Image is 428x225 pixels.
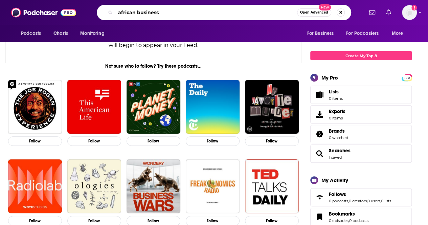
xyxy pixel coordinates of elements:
a: Follows [313,193,326,202]
button: Open AdvancedNew [297,8,331,17]
a: 0 users [367,199,380,203]
div: Search podcasts, credits, & more... [97,5,351,20]
svg: Add a profile image [411,5,417,10]
a: Bookmarks [313,212,326,222]
a: Show notifications dropdown [366,7,378,18]
a: 0 podcasts [329,199,348,203]
a: Follows [329,191,391,197]
span: Podcasts [21,29,41,38]
img: My Favorite Murder with Karen Kilgariff and Georgia Hardstark [245,80,299,134]
a: Bookmarks [329,211,368,217]
input: Search podcasts, credits, & more... [115,7,297,18]
span: Searches [310,144,412,163]
span: Brands [310,125,412,143]
a: Show notifications dropdown [383,7,394,18]
img: User Profile [402,5,417,20]
span: Bookmarks [329,211,355,217]
span: 0 items [329,116,345,120]
span: Logged in as headlandconsultancy [402,5,417,20]
span: For Podcasters [346,29,379,38]
a: 1 saved [329,155,342,160]
span: Open Advanced [300,11,328,14]
a: Charts [49,27,72,40]
button: open menu [387,27,412,40]
img: This American Life [67,80,121,134]
span: For Business [307,29,334,38]
span: , [380,199,381,203]
span: Charts [53,29,68,38]
img: Business Wars [127,159,180,213]
span: Lists [313,90,326,99]
a: Brands [313,129,326,139]
a: Create My Top 8 [310,51,412,60]
a: 0 podcasts [349,218,368,223]
a: 0 lists [381,199,391,203]
div: My Pro [321,74,338,81]
button: open menu [16,27,50,40]
button: open menu [342,27,388,40]
a: Exports [310,105,412,123]
button: open menu [302,27,342,40]
span: More [392,29,403,38]
img: Freakonomics Radio [186,159,240,213]
a: 0 watched [329,135,348,140]
button: Follow [245,136,299,146]
span: New [319,4,331,10]
span: Monitoring [80,29,104,38]
button: Follow [127,136,180,146]
img: Radiolab [8,159,62,213]
span: Exports [313,110,326,119]
img: The Daily [186,80,240,134]
a: 0 creators [349,199,367,203]
div: My Activity [321,177,348,183]
a: Brands [329,128,348,134]
img: Ologies with Alie Ward [67,159,121,213]
span: Follows [310,188,412,206]
button: Follow [67,136,121,146]
button: open menu [75,27,113,40]
span: Follows [329,191,346,197]
a: Searches [329,148,351,154]
span: Brands [329,128,345,134]
span: Exports [329,108,345,114]
span: Lists [329,89,343,95]
button: Follow [8,136,62,146]
a: Lists [310,86,412,104]
a: PRO [403,75,411,80]
img: Planet Money [127,80,180,134]
img: TED Talks Daily [245,159,299,213]
span: , [367,199,367,203]
span: Lists [329,89,339,95]
span: 0 items [329,96,343,101]
a: 0 episodes [329,218,348,223]
img: The Joe Rogan Experience [8,80,62,134]
span: , [348,199,349,203]
button: Follow [186,136,240,146]
button: Show profile menu [402,5,417,20]
div: Not sure who to follow? Try these podcasts... [5,63,301,69]
a: Searches [313,149,326,158]
img: Podchaser - Follow, Share and Rate Podcasts [11,6,76,19]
